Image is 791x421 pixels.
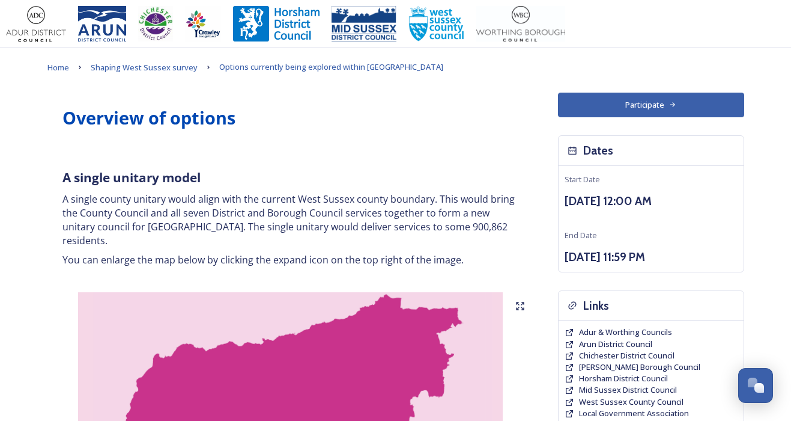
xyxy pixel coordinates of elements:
[583,297,609,315] h3: Links
[91,62,198,73] span: Shaping West Sussex survey
[579,350,674,361] a: Chichester District Council
[408,6,465,42] img: WSCCPos-Spot-25mm.jpg
[47,60,69,75] a: Home
[62,106,235,129] strong: Overview of options
[738,368,773,403] button: Open Chat
[62,253,519,267] p: You can enlarge the map below by clicking the expand icon on the top right of the image.
[565,192,738,210] h3: [DATE] 12:00 AM
[6,6,66,42] img: Adur%20logo%20%281%29.jpeg
[579,361,700,373] a: [PERSON_NAME] Borough Council
[565,248,738,266] h3: [DATE] 11:59 PM
[579,327,672,337] span: Adur & Worthing Councils
[91,60,198,75] a: Shaping West Sussex survey
[138,6,173,42] img: CDC%20Logo%20-%20you%20may%20have%20a%20better%20version.jpg
[233,6,320,42] img: Horsham%20DC%20Logo.jpg
[579,350,674,361] span: Chichester District Council
[579,408,689,419] a: Local Government Association
[579,384,677,396] a: Mid Sussex District Council
[579,396,683,408] a: West Sussex County Council
[579,373,668,384] span: Horsham District Council
[47,62,69,73] span: Home
[579,373,668,384] a: Horsham District Council
[579,327,672,338] a: Adur & Worthing Councils
[579,339,652,349] span: Arun District Council
[579,339,652,350] a: Arun District Council
[579,408,689,419] span: Local Government Association
[583,142,613,159] h3: Dates
[558,93,744,117] button: Participate
[332,6,396,42] img: 150ppimsdc%20logo%20blue.png
[476,6,565,42] img: Worthing_Adur%20%281%29.jpg
[565,174,600,185] span: Start Date
[78,6,126,42] img: Arun%20District%20Council%20logo%20blue%20CMYK.jpg
[185,6,221,42] img: Crawley%20BC%20logo.jpg
[219,61,443,72] span: Options currently being explored within [GEOGRAPHIC_DATA]
[62,192,519,247] p: A single county unitary would align with the current West Sussex county boundary. This would brin...
[565,230,597,241] span: End Date
[62,169,201,186] strong: A single unitary model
